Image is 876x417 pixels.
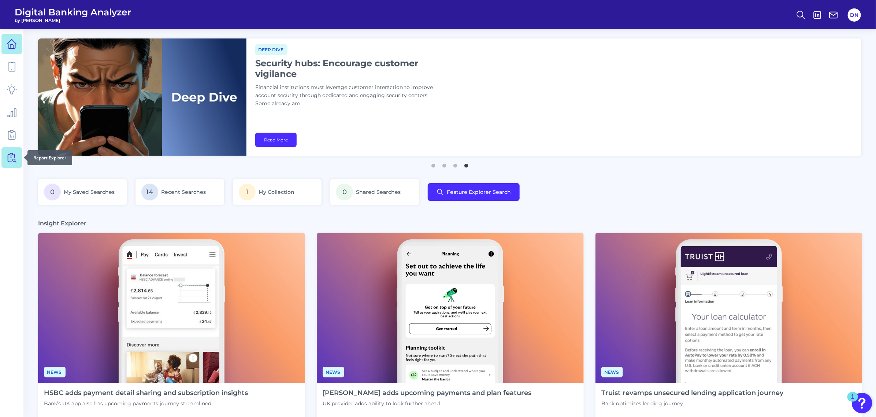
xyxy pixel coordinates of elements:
[601,400,783,407] p: Bank optimizes lending journey
[64,189,115,195] span: My Saved Searches
[323,368,344,375] a: News
[848,8,861,22] button: DN
[463,160,470,167] button: 4
[323,400,531,407] p: UK provider adds ability to look further ahead
[233,179,322,205] a: 1My Collection
[851,397,854,406] div: 1
[255,58,438,79] h1: Security hubs: Encourage customer vigilance
[136,179,224,205] a: 14Recent Searches
[15,7,131,18] span: Digital Banking Analyzer
[330,179,419,205] a: 0Shared Searches
[601,368,623,375] a: News
[601,389,783,397] h4: Truist revamps unsecured lending application journey
[323,367,344,377] span: News
[255,44,287,55] span: Deep dive
[38,219,86,227] h3: Insight Explorer
[255,46,287,53] a: Deep dive
[428,183,520,201] button: Feature Explorer Search
[317,233,584,383] img: News - Phone (4).png
[259,189,294,195] span: My Collection
[38,233,305,383] img: News - Phone.png
[161,189,206,195] span: Recent Searches
[441,160,448,167] button: 2
[44,184,61,200] span: 0
[255,84,438,108] p: Financial institutions must leverage customer interaction to improve account security through ded...
[38,179,127,205] a: 0My Saved Searches
[38,38,246,156] img: bannerImg
[44,367,66,377] span: News
[27,150,72,165] div: Report Explorer
[852,393,872,413] button: Open Resource Center, 1 new notification
[447,189,511,195] span: Feature Explorer Search
[323,389,531,397] h4: [PERSON_NAME] adds upcoming payments and plan features
[44,400,248,407] p: Bank’s UK app also has upcoming payments journey streamlined
[452,160,459,167] button: 3
[44,389,248,397] h4: HSBC adds payment detail sharing and subscription insights
[44,368,66,375] a: News
[430,160,437,167] button: 1
[356,189,401,195] span: Shared Searches
[601,367,623,377] span: News
[595,233,862,383] img: News - Phone (3).png
[336,184,353,200] span: 0
[15,18,131,23] span: by [PERSON_NAME]
[141,184,158,200] span: 14
[255,133,297,147] a: Read More
[239,184,256,200] span: 1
